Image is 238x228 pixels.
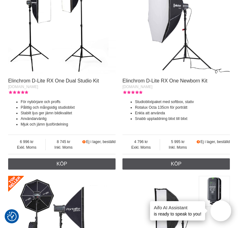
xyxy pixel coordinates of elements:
span: Inkl. Moms [160,145,196,150]
span: Exkl. Moms [122,145,160,150]
h4: Aifo AI Assistant [154,204,201,211]
li: Pålitlig och mångsidig studioblixt [21,105,116,110]
span: Exkl. Moms [8,145,45,150]
li: Användarvänlig [21,116,116,121]
button: Samtyckesinställningar [7,211,17,222]
a: Elinchrom D-Lite RX One Newborn Kit [122,78,207,83]
li: Mjuk och jämn ljusfördelning [21,121,116,127]
img: Revisit consent button [7,212,17,221]
span: 4 796 [122,139,160,145]
span: Inkl. Moms [46,145,82,150]
span: [DOMAIN_NAME] [8,85,38,89]
span: 5 995 [160,139,196,145]
li: Rotalux Octa 135cm för porträtt [135,105,230,110]
li: Enkla att använda [135,110,230,116]
span: Ej i lager, beställd [86,140,116,144]
span: Ej i lager, beställd [200,140,230,144]
i: Beställd [196,140,200,144]
li: Studioblixtpaket med softbox, stativ [135,99,230,105]
i: Beställd [81,140,86,144]
li: För nybörjare och proffs [21,99,116,105]
a: Köp [122,158,230,170]
div: is ready to speak to you! [150,201,205,221]
span: 8 745 [46,139,82,145]
div: Kundbetyg: 5.00 [122,90,142,95]
span: 6 996 [8,139,45,145]
li: Stabilt ljus ger jämn bildkvalitet [21,110,116,116]
span: [DOMAIN_NAME] [122,85,153,89]
a: Köp [8,158,116,170]
li: Snabb uppladdning blixt till blixt [135,116,230,121]
div: Kundbetyg: 5.00 [8,90,28,95]
a: Elinchrom D-Lite RX One Dual Studio Kit [8,78,99,83]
